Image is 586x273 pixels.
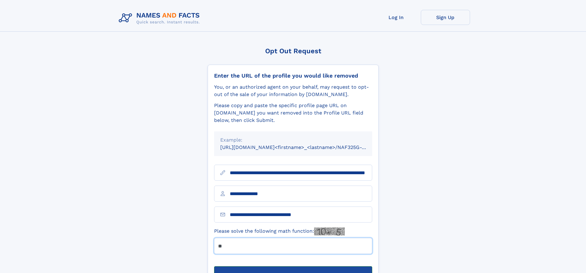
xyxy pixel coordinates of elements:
[208,47,379,55] div: Opt Out Request
[116,10,205,26] img: Logo Names and Facts
[220,144,384,150] small: [URL][DOMAIN_NAME]<firstname>_<lastname>/NAF325G-xxxxxxxx
[372,10,421,25] a: Log In
[214,227,345,235] label: Please solve the following math function:
[214,72,372,79] div: Enter the URL of the profile you would like removed
[214,83,372,98] div: You, or an authorized agent on your behalf, may request to opt-out of the sale of your informatio...
[214,102,372,124] div: Please copy and paste the specific profile page URL on [DOMAIN_NAME] you want removed into the Pr...
[421,10,470,25] a: Sign Up
[220,136,366,144] div: Example:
